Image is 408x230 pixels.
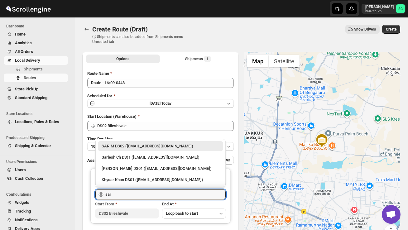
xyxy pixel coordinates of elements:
[4,207,68,216] button: Tracking
[162,208,226,218] button: Loop back to start
[247,55,269,67] button: Show street map
[4,39,68,47] button: Analytics
[354,27,376,32] span: Show Drivers
[382,25,400,34] button: Create
[162,201,226,207] div: End At
[15,32,26,36] span: Home
[269,55,300,67] button: Show satellite imagery
[95,202,114,206] span: Start From
[87,142,234,151] button: 10 minutes
[4,117,68,126] button: Locations, Rules & Rates
[4,47,68,56] button: All Orders
[95,174,226,185] li: Khysar Khan DS01 (wafad44248@cspaus.com)
[102,177,219,183] div: Khysar Khan DS01 ([EMAIL_ADDRESS][DOMAIN_NAME])
[396,4,405,13] span: Sanjay chetri
[92,34,190,44] p: ⓘ Shipments can also be added from Shipments menu Unrouted tab
[4,141,68,150] button: Shipping & Calendar
[15,41,32,45] span: Analytics
[87,158,104,163] span: Assign to
[382,205,401,224] div: Open chat
[6,192,70,197] span: Configurations
[206,56,209,61] span: 1
[15,218,38,222] span: Notifications
[95,141,226,151] li: SARIM DS02 (xititor414@owlny.com)
[185,56,211,62] div: Shipments
[365,9,394,13] p: b607ea-2b
[15,119,59,124] span: Locations, Rules & Rates
[24,67,43,71] span: Shipments
[105,189,226,199] input: Search assignee
[87,93,112,98] span: Scheduled for
[161,55,235,63] button: Selected Shipments
[102,154,219,161] div: Sarlesh Ch DS)1 ([EMAIL_ADDRESS][DOMAIN_NAME])
[15,209,31,213] span: Tracking
[6,159,70,164] span: Users Permissions
[15,87,38,91] span: Store PickUp
[87,78,234,88] input: Eg: Bengaluru Route
[15,176,43,181] span: Cash Collection
[15,167,26,172] span: Users
[87,99,234,108] button: [DATE]|Today
[95,151,226,162] li: Sarlesh Ch DS)1 (vinapi9521@jazipo.com)
[398,7,403,11] text: SC
[166,211,198,216] span: Loop back to start
[87,137,113,141] span: Time Per Stop
[4,165,68,174] button: Users
[87,114,137,119] span: Start Location (Warehouse)
[15,200,29,205] span: Widgets
[102,143,219,149] div: SARIM DS02 ([EMAIL_ADDRESS][DOMAIN_NAME])
[117,56,130,61] span: Options
[87,71,109,76] span: Route Name
[15,143,51,148] span: Shipping & Calendar
[15,95,47,100] span: Standard Shipping
[97,121,234,131] input: Search location
[161,101,171,106] span: Today
[365,4,394,9] p: [PERSON_NAME]
[86,55,160,63] button: All Route Options
[102,165,219,172] div: [PERSON_NAME] DS01 ([EMAIL_ADDRESS][DOMAIN_NAME])
[15,58,40,63] span: Local Delivery
[6,111,70,116] span: Store Locations
[386,27,396,32] span: Create
[4,174,68,183] button: Cash Collection
[4,198,68,207] button: Widgets
[4,65,68,74] button: Shipments
[150,101,161,106] span: [DATE] |
[5,1,52,17] img: ScrollEngine
[95,162,226,174] li: Kousar Khan DS01 (kifikak673@cspaus.com)
[362,4,406,14] button: User menu
[345,25,380,34] button: Show Drivers
[24,75,36,80] span: Routes
[82,25,91,34] button: Routes
[6,24,70,29] span: Dashboard
[4,30,68,39] button: Home
[4,216,68,224] button: Notifications
[4,74,68,82] button: Routes
[91,144,110,149] span: 10 minutes
[92,26,148,33] span: Create Route (Draft)
[15,49,33,54] span: All Orders
[6,135,70,140] span: Products and Shipping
